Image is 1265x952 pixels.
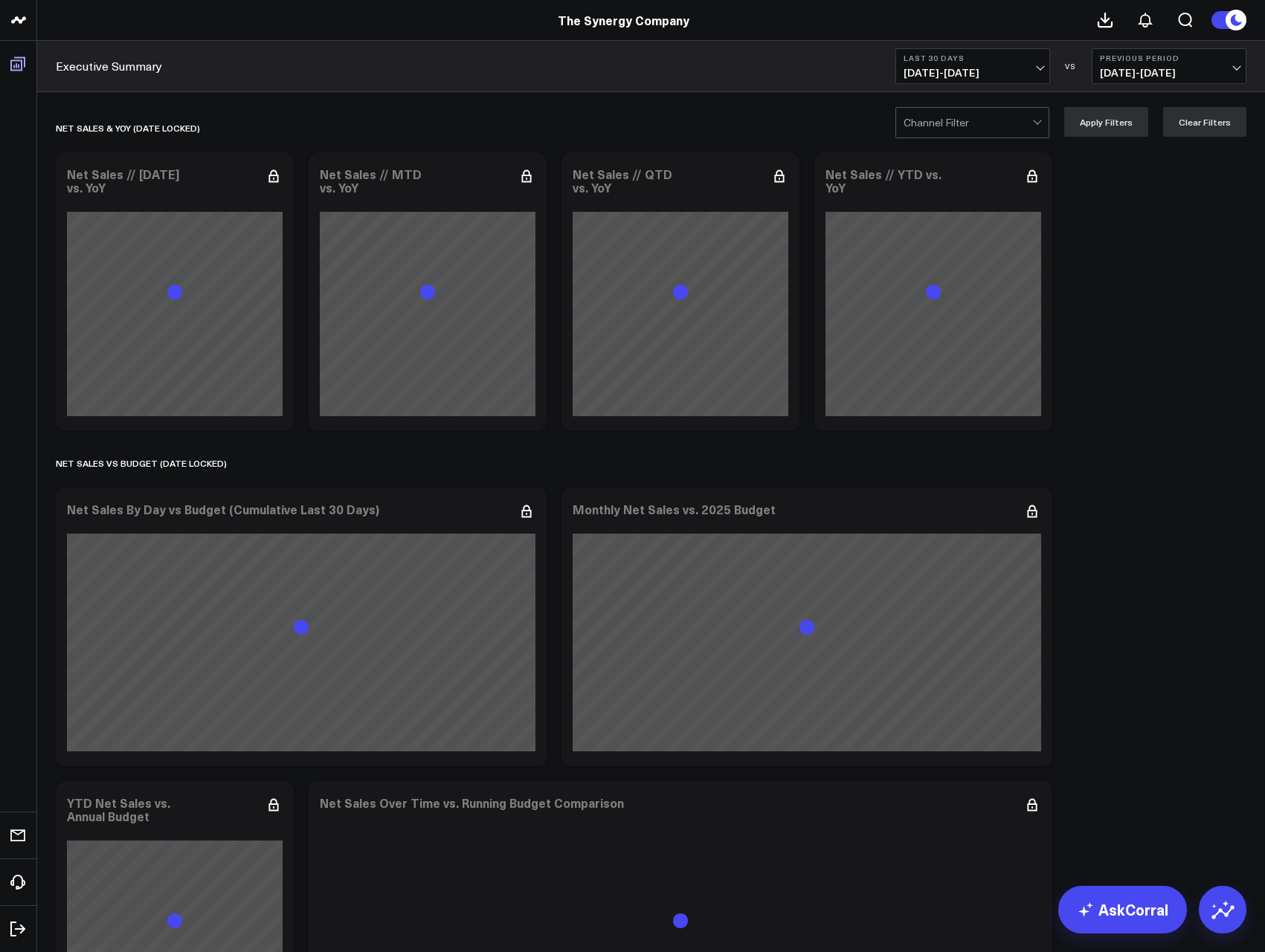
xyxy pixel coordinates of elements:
div: VS [1058,62,1084,71]
a: The Synergy Company [558,12,689,28]
div: Net Sales Over Time vs. Running Budget Comparison [320,796,624,809]
button: Clear Filters [1163,107,1246,137]
div: Net Sales // YTD vs. YoY [825,167,941,194]
div: NET SALES vs BUDGET (date locked) [56,446,227,480]
div: Net Sales By Day vs Budget (Cumulative Last 30 Days) [67,502,379,516]
a: AskCorral [1058,886,1187,933]
div: Net Sales // QTD vs. YoY [573,167,689,194]
div: Net Sales // MTD vs. YoY [320,167,436,194]
div: net sales & yoy (date locked) [56,111,200,145]
button: Previous Period[DATE]-[DATE] [1092,48,1246,84]
button: Last 30 Days[DATE]-[DATE] [895,48,1050,84]
div: YTD Net Sales vs. Annual Budget [67,796,183,823]
b: Previous Period [1100,54,1238,62]
button: Apply Filters [1064,107,1148,137]
b: Last 30 Days [904,54,1042,62]
span: [DATE] - [DATE] [1100,67,1238,79]
span: [DATE] - [DATE] [904,67,1042,79]
a: Executive Summary [56,58,162,74]
div: Net Sales // [DATE] vs. YoY [67,167,183,194]
div: Monthly Net Sales vs. 2025 Budget [573,502,776,516]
